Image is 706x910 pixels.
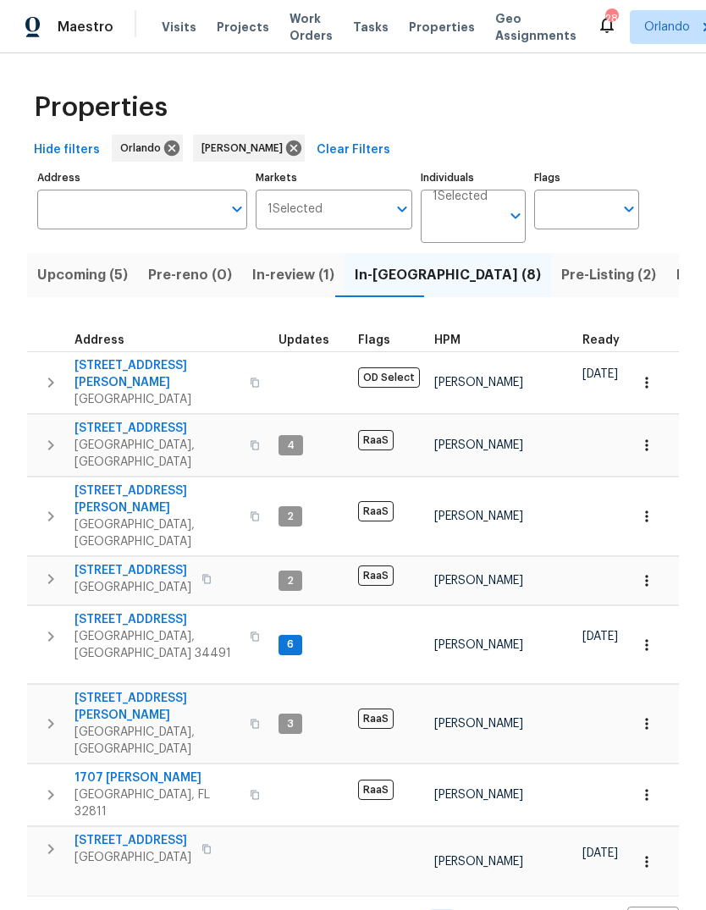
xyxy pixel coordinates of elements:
span: [DATE] [582,631,618,643]
span: [STREET_ADDRESS] [74,611,240,628]
span: [PERSON_NAME] [434,439,523,451]
button: Open [390,197,414,221]
span: [STREET_ADDRESS][PERSON_NAME] [74,483,240,516]
span: [GEOGRAPHIC_DATA], FL 32811 [74,786,240,820]
span: OD Select [358,367,420,388]
button: Open [617,197,641,221]
span: [STREET_ADDRESS][PERSON_NAME] [74,357,240,391]
span: Visits [162,19,196,36]
span: Pre-Listing (2) [561,263,656,287]
span: [PERSON_NAME] [434,510,523,522]
span: Clear Filters [317,140,390,161]
span: Properties [409,19,475,36]
span: [GEOGRAPHIC_DATA], [GEOGRAPHIC_DATA] [74,516,240,550]
span: Pre-reno (0) [148,263,232,287]
label: Markets [256,173,413,183]
span: RaaS [358,430,394,450]
span: [STREET_ADDRESS][PERSON_NAME] [74,690,240,724]
div: Earliest renovation start date (first business day after COE or Checkout) [582,334,635,346]
div: Orlando [112,135,183,162]
span: Work Orders [290,10,333,44]
span: 1 Selected [268,202,323,217]
button: Hide filters [27,135,107,166]
div: [PERSON_NAME] [193,135,305,162]
button: Open [504,204,527,228]
span: Flags [358,334,390,346]
span: [PERSON_NAME] [434,377,523,389]
span: RaaS [358,709,394,729]
span: [GEOGRAPHIC_DATA], [GEOGRAPHIC_DATA] 34491 [74,628,240,662]
button: Clear Filters [310,135,397,166]
span: [STREET_ADDRESS] [74,832,191,849]
span: [STREET_ADDRESS] [74,562,191,579]
label: Individuals [421,173,526,183]
span: 6 [280,637,301,652]
span: [GEOGRAPHIC_DATA], [GEOGRAPHIC_DATA] [74,437,240,471]
span: [GEOGRAPHIC_DATA] [74,391,240,408]
span: 1707 [PERSON_NAME] [74,769,240,786]
span: Ready [582,334,620,346]
div: 28 [605,10,617,27]
span: 3 [280,717,301,731]
span: [PERSON_NAME] [434,718,523,730]
span: RaaS [358,565,394,586]
label: Flags [534,173,639,183]
span: In-review (1) [252,263,334,287]
span: [GEOGRAPHIC_DATA], [GEOGRAPHIC_DATA] [74,724,240,758]
span: 2 [280,510,301,524]
span: [PERSON_NAME] [434,639,523,651]
span: 1 Selected [433,190,488,204]
span: Orlando [120,140,168,157]
span: [PERSON_NAME] [201,140,290,157]
span: RaaS [358,501,394,521]
span: HPM [434,334,461,346]
span: Properties [34,99,168,116]
span: Hide filters [34,140,100,161]
span: Maestro [58,19,113,36]
span: Address [74,334,124,346]
span: In-[GEOGRAPHIC_DATA] (8) [355,263,541,287]
button: Open [225,197,249,221]
span: 2 [280,574,301,588]
label: Address [37,173,247,183]
span: Upcoming (5) [37,263,128,287]
span: [STREET_ADDRESS] [74,420,240,437]
span: Projects [217,19,269,36]
span: [PERSON_NAME] [434,789,523,801]
span: [DATE] [582,847,618,859]
span: Orlando [644,19,690,36]
span: [GEOGRAPHIC_DATA] [74,849,191,866]
span: [PERSON_NAME] [434,575,523,587]
span: [DATE] [582,368,618,380]
span: Tasks [353,21,389,33]
span: [PERSON_NAME] [434,856,523,868]
span: Geo Assignments [495,10,576,44]
span: Updates [279,334,329,346]
span: [GEOGRAPHIC_DATA] [74,579,191,596]
span: 4 [280,438,301,453]
span: RaaS [358,780,394,800]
